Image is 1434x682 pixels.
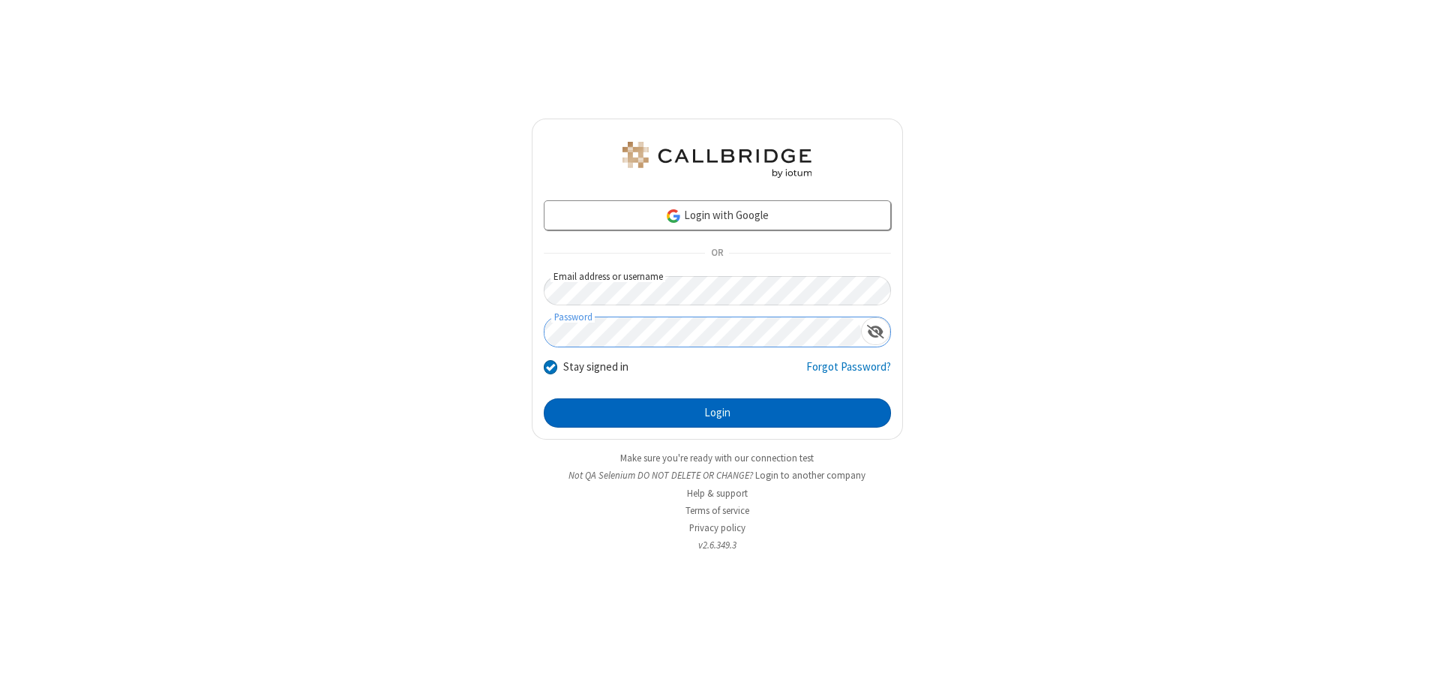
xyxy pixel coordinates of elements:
button: Login to another company [755,468,865,482]
li: Not QA Selenium DO NOT DELETE OR CHANGE? [532,468,903,482]
a: Make sure you're ready with our connection test [620,452,814,464]
input: Password [544,317,861,347]
li: v2.6.349.3 [532,538,903,552]
span: OR [705,243,729,264]
label: Stay signed in [563,359,628,376]
a: Forgot Password? [806,359,891,387]
a: Terms of service [685,504,749,517]
button: Login [544,398,891,428]
a: Login with Google [544,200,891,230]
div: Show password [861,317,890,345]
input: Email address or username [544,276,891,305]
img: QA Selenium DO NOT DELETE OR CHANGE [619,142,814,178]
a: Privacy policy [689,521,745,534]
img: google-icon.png [665,208,682,224]
a: Help & support [687,487,748,500]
